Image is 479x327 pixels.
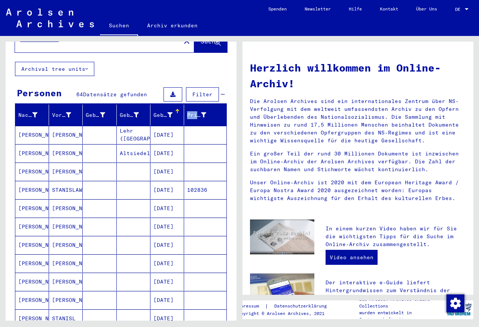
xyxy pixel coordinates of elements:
div: Vorname [52,109,82,121]
img: yv_logo.png [445,300,473,319]
mat-cell: [DATE] [150,181,184,199]
mat-cell: [PERSON_NAME] [15,163,49,181]
mat-cell: [PERSON_NAME] [15,218,49,236]
img: eguide.jpg [250,273,314,317]
div: Prisoner # [187,109,217,121]
mat-cell: [DATE] [150,236,184,254]
span: Filter [192,91,213,98]
mat-cell: [PERSON_NAME] [49,126,83,144]
mat-cell: [DATE] [150,218,184,236]
mat-cell: [PERSON_NAME] [49,218,83,236]
mat-cell: STANISLAW [49,181,83,199]
mat-cell: [PERSON_NAME] [15,199,49,217]
div: | [235,302,336,310]
mat-cell: [DATE] [150,144,184,162]
div: Personen [17,86,62,100]
mat-cell: [PERSON_NAME] [15,181,49,199]
mat-cell: [PERSON_NAME] [49,144,83,162]
p: Ein großer Teil der rund 30 Millionen Dokumente ist inzwischen im Online-Archiv der Arolsen Archi... [250,150,466,173]
a: Suchen [100,16,138,36]
button: Filter [186,87,219,102]
mat-cell: [PERSON_NAME] [49,291,83,309]
mat-cell: 102836 [184,181,226,199]
div: Geburtsname [86,109,116,121]
mat-cell: [DATE] [150,163,184,181]
span: 64 [76,91,83,98]
mat-cell: Lehr ([GEOGRAPHIC_DATA]) [117,126,150,144]
div: Nachname [18,109,49,121]
mat-header-cell: Nachname [15,105,49,125]
img: Zustimmung ändern [446,294,464,312]
mat-cell: [PERSON_NAME] [15,126,49,144]
p: Die Arolsen Archives Online-Collections [359,296,445,309]
mat-cell: [DATE] [150,254,184,272]
mat-cell: [PERSON_NAME] [49,199,83,217]
a: Datenschutzerklärung [268,302,336,310]
div: Prisoner # [187,111,206,119]
mat-cell: [PERSON_NAME] [15,291,49,309]
div: Geburtsdatum [153,109,184,121]
mat-cell: [PERSON_NAME] [49,163,83,181]
mat-cell: [DATE] [150,126,184,144]
p: Copyright © Arolsen Archives, 2021 [235,310,336,317]
mat-header-cell: Geburt‏ [117,105,150,125]
span: Suche [201,37,219,45]
div: Geburt‏ [120,111,139,119]
p: Der interaktive e-Guide liefert Hintergrundwissen zum Verständnis der Dokumente. Sie finden viele... [326,279,466,326]
img: Arolsen_neg.svg [6,9,94,27]
span: DE [455,7,463,12]
mat-cell: [DATE] [150,291,184,309]
mat-cell: [PERSON_NAME] [15,254,49,272]
mat-cell: [PERSON_NAME] [15,144,49,162]
mat-header-cell: Prisoner # [184,105,226,125]
div: Geburtsdatum [153,111,173,119]
button: Archival tree units [15,62,94,76]
a: Impressum [235,302,265,310]
span: Datensätze gefunden [83,91,147,98]
mat-cell: [PERSON_NAME] [49,236,83,254]
mat-cell: [PERSON_NAME] [49,254,83,272]
a: Archiv erkunden [138,16,207,34]
mat-cell: Altsiedel [117,144,150,162]
p: In einem kurzen Video haben wir für Sie die wichtigsten Tipps für die Suche im Online-Archiv zusa... [326,225,466,248]
div: Vorname [52,111,71,119]
p: wurden entwickelt in Partnerschaft mit [359,309,445,323]
p: Unser Online-Archiv ist 2020 mit dem European Heritage Award / Europa Nostra Award 2020 ausgezeic... [250,179,466,202]
mat-header-cell: Geburtsdatum [150,105,184,125]
mat-cell: [PERSON_NAME] [49,273,83,291]
h1: Herzlich willkommen im Online-Archiv! [250,60,466,91]
div: Geburtsname [86,111,105,119]
mat-cell: [PERSON_NAME] [15,236,49,254]
mat-cell: [PERSON_NAME] [15,273,49,291]
p: Die Arolsen Archives sind ein internationales Zentrum über NS-Verfolgung mit dem weltweit umfasse... [250,97,466,145]
mat-cell: [DATE] [150,273,184,291]
mat-header-cell: Geburtsname [83,105,116,125]
mat-cell: [DATE] [150,199,184,217]
img: video.jpg [250,219,314,255]
div: Nachname [18,111,37,119]
mat-header-cell: Vorname [49,105,83,125]
div: Geburt‏ [120,109,150,121]
a: Video ansehen [326,250,378,265]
